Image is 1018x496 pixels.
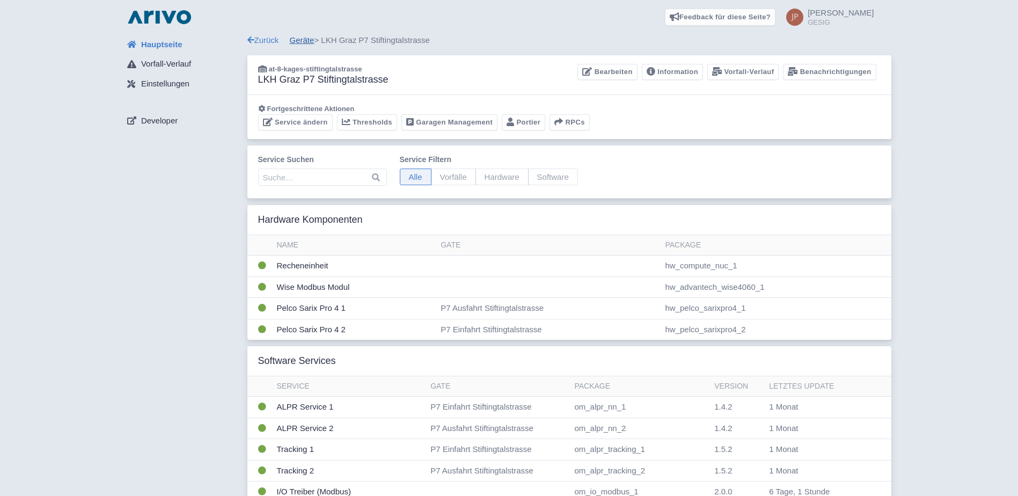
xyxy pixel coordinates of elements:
[273,276,437,298] td: Wise Modbus Modul
[707,64,779,81] a: Vorfall-Verlauf
[400,169,431,185] span: Alle
[426,397,570,418] td: P7 Einfahrt Stiftingtalstrasse
[661,256,891,277] td: hw_compute_nuc_1
[258,74,389,86] h3: LKH Graz P7 Stiftingtalstrasse
[273,397,427,418] td: ALPR Service 1
[570,376,710,397] th: Package
[765,439,871,461] td: 1 Monat
[661,298,891,319] td: hw_pelco_sarixpro4_1
[426,376,570,397] th: Gate
[642,64,703,81] a: Information
[714,444,732,454] span: 1.5.2
[714,487,732,496] span: 2.0.0
[808,8,874,17] span: [PERSON_NAME]
[431,169,476,185] span: Vorfälle
[783,64,876,81] a: Benachrichtigungen
[119,111,247,131] a: Developer
[141,58,191,70] span: Vorfall-Verlauf
[258,154,387,165] label: Service suchen
[436,298,661,319] td: P7 Ausfahrt Stiftingtalstrasse
[426,439,570,461] td: P7 Einfahrt Stiftingtalstrasse
[119,74,247,94] a: Einstellungen
[290,35,314,45] a: Geräte
[119,54,247,75] a: Vorfall-Verlauf
[570,418,710,439] td: om_alpr_nn_2
[765,460,871,482] td: 1 Monat
[661,235,891,256] th: Package
[502,114,545,131] a: Portier
[125,9,194,26] img: logo
[273,235,437,256] th: Name
[400,154,578,165] label: Service filtern
[119,34,247,55] a: Hauptseite
[765,397,871,418] td: 1 Monat
[765,418,871,439] td: 1 Monat
[273,256,437,277] td: Recheneinheit
[665,9,776,26] a: Feedback für diese Seite?
[258,114,333,131] a: Service ändern
[273,460,427,482] td: Tracking 2
[780,9,874,26] a: [PERSON_NAME] GESIG
[436,319,661,340] td: P7 Einfahrt Stiftingtalstrasse
[141,78,189,90] span: Einstellungen
[426,460,570,482] td: P7 Ausfahrt Stiftingtalstrasse
[436,235,661,256] th: Gate
[714,424,732,433] span: 1.4.2
[258,214,363,226] h3: Hardware Komponenten
[661,276,891,298] td: hw_advantech_wise4060_1
[528,169,578,185] span: Software
[550,114,590,131] button: RPCs
[258,169,387,186] input: Suche…
[267,105,355,113] span: Fortgeschrittene Aktionen
[765,376,871,397] th: Letztes Update
[273,319,437,340] td: Pelco Sarix Pro 4 2
[426,418,570,439] td: P7 Ausfahrt Stiftingtalstrasse
[710,376,765,397] th: Version
[570,439,710,461] td: om_alpr_tracking_1
[269,65,362,73] span: at-8-kages-stiftingtalstrasse
[337,114,397,131] a: Thresholds
[475,169,529,185] span: Hardware
[141,39,182,51] span: Hauptseite
[258,355,336,367] h3: Software Services
[570,397,710,418] td: om_alpr_nn_1
[714,466,732,475] span: 1.5.2
[577,64,637,81] a: Bearbeiten
[141,115,178,127] span: Developer
[570,460,710,482] td: om_alpr_tracking_2
[247,35,279,45] a: Zurück
[273,439,427,461] td: Tracking 1
[273,418,427,439] td: ALPR Service 2
[401,114,497,131] a: Garagen Management
[247,34,891,47] div: > LKH Graz P7 Stiftingtalstrasse
[273,376,427,397] th: Service
[273,298,437,319] td: Pelco Sarix Pro 4 1
[714,402,732,411] span: 1.4.2
[808,19,874,26] small: GESIG
[661,319,891,340] td: hw_pelco_sarixpro4_2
